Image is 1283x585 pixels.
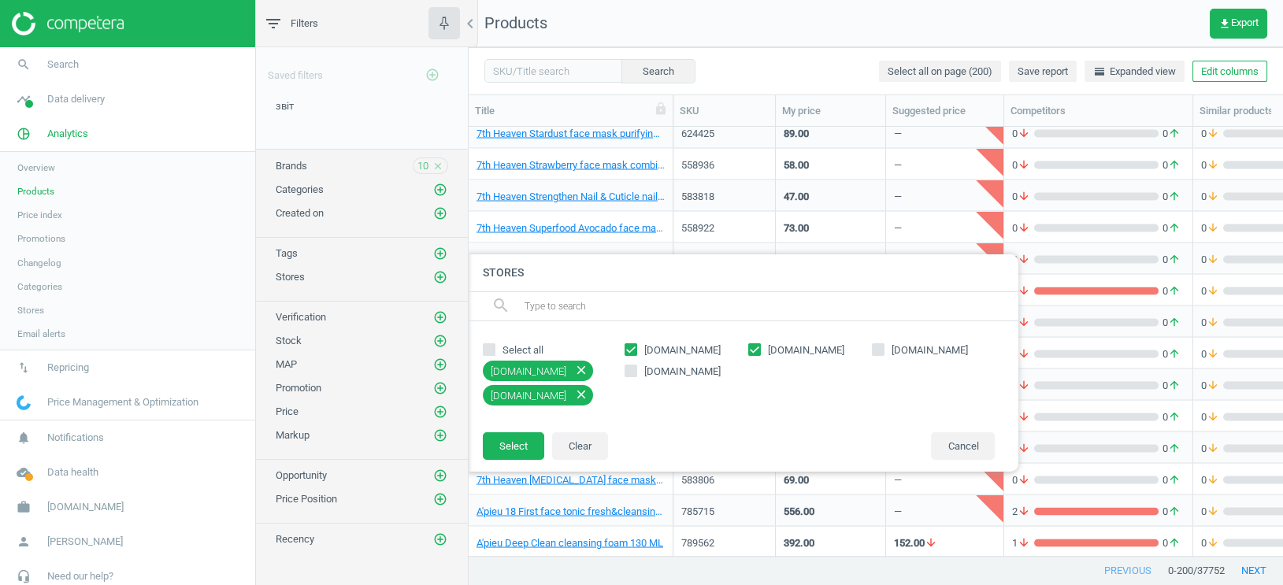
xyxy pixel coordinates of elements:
[276,429,310,441] span: Markup
[9,457,39,487] i: cloud_done
[276,493,337,505] span: Price Position
[12,12,124,35] img: ajHJNr6hYgQAAAAASUVORK5CYII=
[276,207,324,219] span: Created on
[433,246,447,261] i: add_circle_outline
[276,247,298,259] span: Tags
[47,127,88,141] span: Analytics
[9,119,39,149] i: pie_chart_outlined
[461,14,480,33] i: chevron_left
[432,161,443,172] i: close
[276,100,294,112] span: звіт
[432,380,448,396] button: add_circle_outline
[17,328,65,340] span: Email alerts
[9,50,39,80] i: search
[433,492,447,506] i: add_circle_outline
[276,533,314,545] span: Recency
[432,269,448,285] button: add_circle_outline
[17,257,61,269] span: Changelog
[9,423,39,453] i: notifications
[432,333,448,349] button: add_circle_outline
[17,304,44,317] span: Stores
[17,395,31,410] img: wGWNvw8QSZomAAAAABJRU5ErkJggg==
[17,280,62,293] span: Categories
[17,232,65,245] span: Promotions
[432,309,448,325] button: add_circle_outline
[433,381,447,395] i: add_circle_outline
[47,395,198,409] span: Price Management & Optimization
[47,500,124,514] span: [DOMAIN_NAME]
[17,161,55,174] span: Overview
[47,465,98,479] span: Data health
[432,531,448,547] button: add_circle_outline
[433,310,447,324] i: add_circle_outline
[432,491,448,507] button: add_circle_outline
[9,492,39,522] i: work
[47,92,105,106] span: Data delivery
[433,428,447,442] i: add_circle_outline
[432,428,448,443] button: add_circle_outline
[47,569,113,583] span: Need our help?
[433,270,447,284] i: add_circle_outline
[264,14,283,33] i: filter_list
[432,246,448,261] button: add_circle_outline
[417,59,448,91] button: add_circle_outline
[433,532,447,546] i: add_circle_outline
[47,361,89,375] span: Repricing
[17,209,62,221] span: Price index
[276,335,302,346] span: Stock
[417,159,428,173] span: 10
[276,183,324,195] span: Categories
[276,358,297,370] span: MAP
[276,382,321,394] span: Promotion
[432,182,448,198] button: add_circle_outline
[433,206,447,220] i: add_circle_outline
[47,431,104,445] span: Notifications
[276,271,305,283] span: Stores
[17,185,54,198] span: Products
[47,57,79,72] span: Search
[432,205,448,221] button: add_circle_outline
[467,254,1018,291] h4: Stores
[433,357,447,372] i: add_circle_outline
[276,469,327,481] span: Opportunity
[432,468,448,483] button: add_circle_outline
[276,405,299,417] span: Price
[432,357,448,372] button: add_circle_outline
[9,84,39,114] i: timeline
[276,311,326,323] span: Verification
[433,468,447,483] i: add_circle_outline
[425,68,439,82] i: add_circle_outline
[9,353,39,383] i: swap_vert
[9,527,39,557] i: person
[276,160,307,172] span: Brands
[291,17,318,31] span: Filters
[433,183,447,197] i: add_circle_outline
[256,47,468,91] div: Saved filters
[47,535,123,549] span: [PERSON_NAME]
[432,404,448,420] button: add_circle_outline
[433,405,447,419] i: add_circle_outline
[433,334,447,348] i: add_circle_outline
